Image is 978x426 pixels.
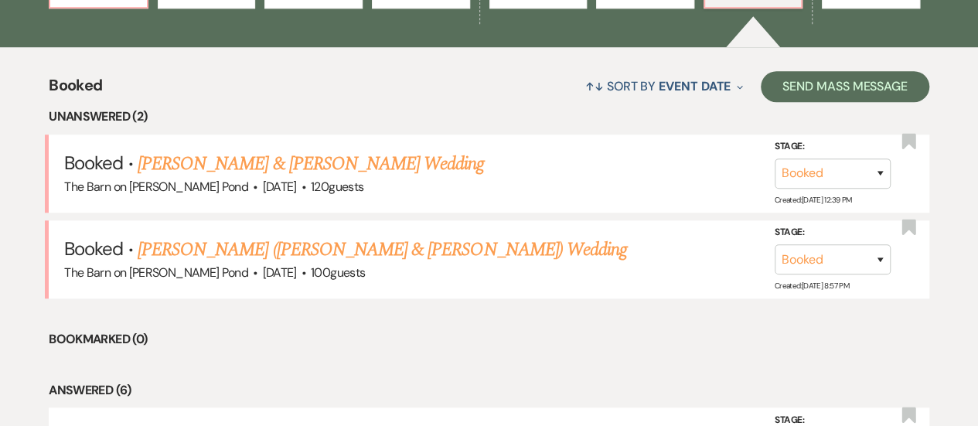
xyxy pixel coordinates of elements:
[49,107,929,127] li: Unanswered (2)
[49,329,929,349] li: Bookmarked (0)
[262,264,296,281] span: [DATE]
[64,179,248,195] span: The Barn on [PERSON_NAME] Pond
[64,264,248,281] span: The Barn on [PERSON_NAME] Pond
[311,264,365,281] span: 100 guests
[64,151,123,175] span: Booked
[311,179,363,195] span: 120 guests
[579,66,749,107] button: Sort By Event Date
[49,380,929,400] li: Answered (6)
[761,71,929,102] button: Send Mass Message
[262,179,296,195] span: [DATE]
[775,195,851,205] span: Created: [DATE] 12:39 PM
[64,237,123,261] span: Booked
[49,73,102,107] span: Booked
[659,78,731,94] span: Event Date
[775,224,891,241] label: Stage:
[585,78,604,94] span: ↑↓
[775,138,891,155] label: Stage:
[138,150,484,178] a: [PERSON_NAME] & [PERSON_NAME] Wedding
[138,236,627,264] a: [PERSON_NAME] ([PERSON_NAME] & [PERSON_NAME]) Wedding
[775,281,849,291] span: Created: [DATE] 8:57 PM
